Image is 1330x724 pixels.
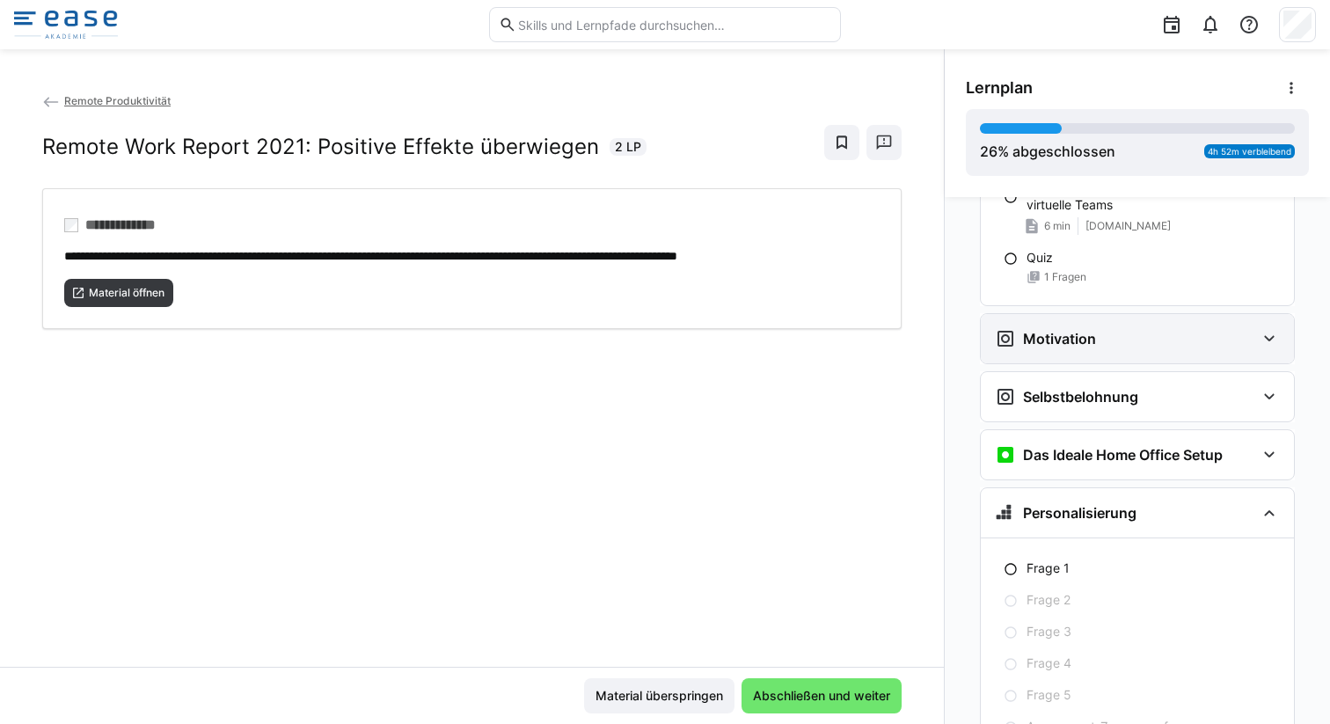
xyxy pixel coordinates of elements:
button: Abschließen und weiter [742,678,902,713]
h3: Motivation [1023,330,1096,347]
span: Remote Produktivität [64,94,171,107]
input: Skills und Lernpfade durchsuchen… [516,17,831,33]
p: Frage 4 [1027,655,1071,672]
span: 2 LP [615,138,641,156]
span: Material überspringen [593,687,726,705]
span: 6 min [1044,219,1071,233]
span: 1 Fragen [1044,270,1086,284]
h3: Selbstbelohnung [1023,388,1138,406]
h2: Remote Work Report 2021: Positive Effekte überwiegen [42,134,599,160]
span: Material öffnen [87,286,166,300]
p: Frage 1 [1027,559,1070,577]
span: [DOMAIN_NAME] [1085,219,1171,233]
p: Frage 5 [1027,686,1071,704]
p: Quiz [1027,249,1053,267]
h3: Das Ideale Home Office Setup [1023,446,1223,464]
button: Material überspringen [584,678,734,713]
button: Material öffnen [64,279,173,307]
span: 26 [980,143,997,160]
span: Lernplan [966,78,1033,98]
div: % abgeschlossen [980,141,1115,162]
p: Frage 2 [1027,591,1071,609]
a: Remote Produktivität [42,94,171,107]
h3: Personalisierung [1023,504,1136,522]
span: Abschließen und weiter [750,687,893,705]
span: 4h 52m verbleibend [1208,146,1291,157]
p: Frage 3 [1027,623,1071,640]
